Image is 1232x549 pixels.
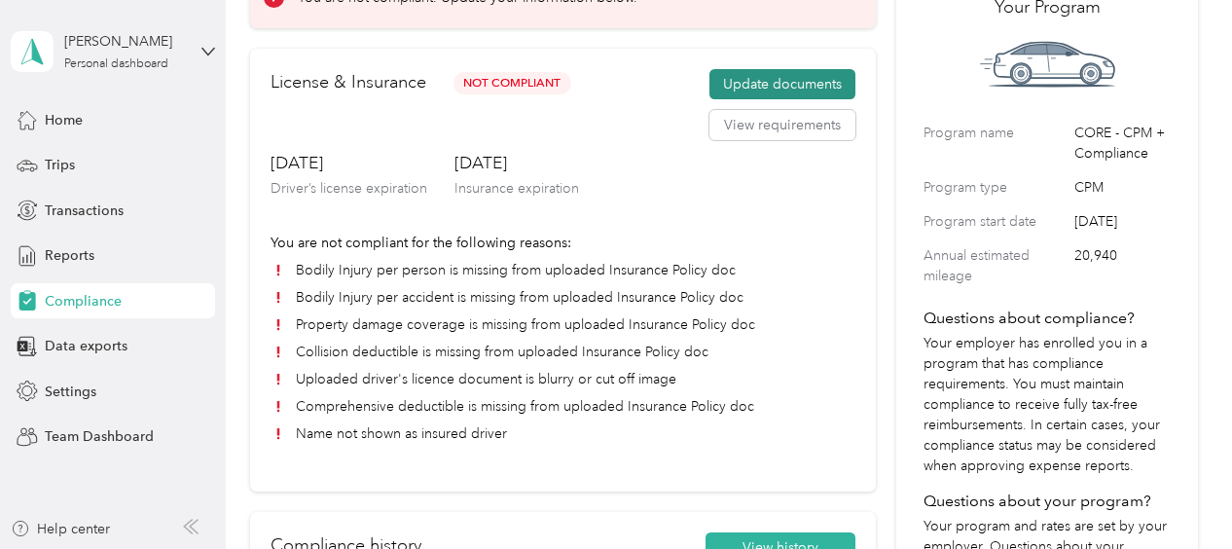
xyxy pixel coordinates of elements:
[453,72,571,94] span: Not Compliant
[271,260,855,280] li: Bodily Injury per person is missing from uploaded Insurance Policy doc
[45,382,96,402] span: Settings
[45,245,94,266] span: Reports
[45,110,83,130] span: Home
[271,69,426,95] h2: License & Insurance
[11,519,110,539] button: Help center
[271,369,855,389] li: Uploaded driver's licence document is blurry or cut off image
[924,333,1172,476] p: Your employer has enrolled you in a program that has compliance requirements. You must maintain c...
[45,155,75,175] span: Trips
[924,177,1068,198] label: Program type
[45,291,122,311] span: Compliance
[924,211,1068,232] label: Program start date
[1074,211,1172,232] span: [DATE]
[45,336,127,356] span: Data exports
[924,245,1068,286] label: Annual estimated mileage
[1074,123,1172,164] span: CORE - CPM + Compliance
[271,342,855,362] li: Collision deductible is missing from uploaded Insurance Policy doc
[271,396,855,417] li: Comprehensive deductible is missing from uploaded Insurance Policy doc
[454,151,579,175] h3: [DATE]
[271,423,855,444] li: Name not shown as insured driver
[271,151,427,175] h3: [DATE]
[45,426,154,447] span: Team Dashboard
[924,490,1172,513] h4: Questions about your program?
[924,307,1172,330] h4: Questions about compliance?
[271,314,855,335] li: Property damage coverage is missing from uploaded Insurance Policy doc
[271,233,855,253] p: You are not compliant for the following reasons:
[271,178,427,199] p: Driver’s license expiration
[1123,440,1232,549] iframe: Everlance-gr Chat Button Frame
[1074,245,1172,286] span: 20,940
[454,178,579,199] p: Insurance expiration
[1074,177,1172,198] span: CPM
[45,201,124,221] span: Transactions
[271,287,855,308] li: Bodily Injury per accident is missing from uploaded Insurance Policy doc
[64,31,186,52] div: [PERSON_NAME]
[709,69,855,100] button: Update documents
[64,58,168,70] div: Personal dashboard
[924,123,1068,164] label: Program name
[709,110,855,141] button: View requirements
